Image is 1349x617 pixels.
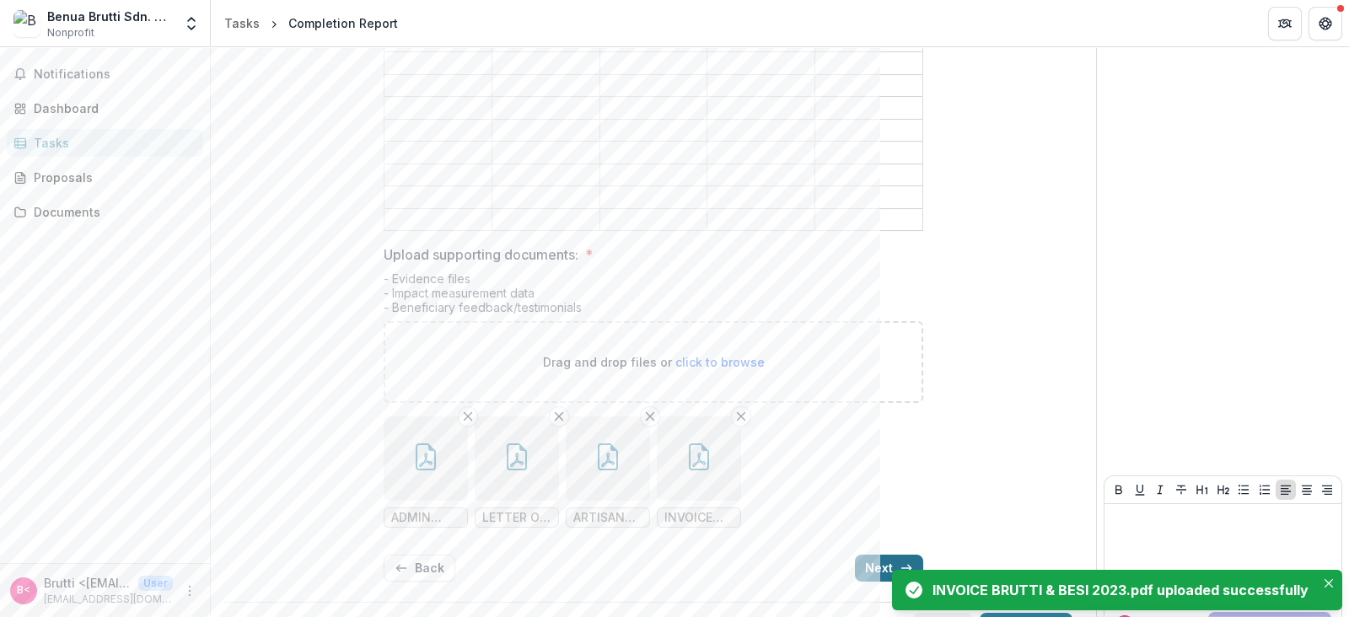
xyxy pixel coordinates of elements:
[1276,480,1296,500] button: Align Left
[44,574,132,592] p: Brutti <[EMAIL_ADDRESS][DOMAIN_NAME]>
[1213,480,1233,500] button: Heading 2
[34,203,190,221] div: Documents
[1233,480,1254,500] button: Bullet List
[47,25,94,40] span: Nonprofit
[138,576,173,591] p: User
[475,416,559,528] div: Remove FileLETTER OF INVESTMENT OFFER HYPER HELPER 2023.pdf
[180,581,200,601] button: More
[1109,480,1129,500] button: Bold
[218,11,405,35] nav: breadcrumb
[1297,480,1317,500] button: Align Center
[34,99,190,117] div: Dashboard
[384,244,578,265] p: Upload supporting documents:
[34,169,190,186] div: Proposals
[391,511,460,525] span: ADMIN SALARY SLIP BRUTTI & BESI.pdf
[573,511,642,525] span: ARTISAN SALARY SLIP BRUTTI & BESI.pdf
[180,7,203,40] button: Open entity switcher
[13,10,40,37] img: Benua Brutti Sdn. Bhd.
[224,14,260,32] div: Tasks
[675,355,765,369] span: click to browse
[7,198,203,226] a: Documents
[288,14,398,32] div: Completion Report
[1319,573,1339,593] button: Close
[482,511,551,525] span: LETTER OF INVESTMENT OFFER HYPER HELPER 2023.pdf
[47,8,173,25] div: Benua Brutti Sdn. Bhd.
[1192,480,1212,500] button: Heading 1
[218,11,266,35] a: Tasks
[7,129,203,157] a: Tasks
[1130,480,1150,500] button: Underline
[664,511,734,525] span: INVOICE BRUTTI & BESI 2023.pdf
[566,416,650,528] div: Remove FileARTISAN SALARY SLIP BRUTTI & BESI.pdf
[44,592,173,607] p: [EMAIL_ADDRESS][DOMAIN_NAME]
[1255,480,1275,500] button: Ordered List
[640,406,660,427] button: Remove File
[1150,480,1170,500] button: Italicize
[34,67,196,82] span: Notifications
[657,416,741,528] div: Remove FileINVOICE BRUTTI & BESI 2023.pdf
[932,580,1309,600] div: INVOICE BRUTTI & BESI 2023.pdf uploaded successfully
[731,406,751,427] button: Remove File
[855,555,923,582] button: Next
[549,406,569,427] button: Remove File
[1317,480,1337,500] button: Align Right
[384,555,455,582] button: Back
[458,406,478,427] button: Remove File
[7,61,203,88] button: Notifications
[1309,7,1342,40] button: Get Help
[1171,480,1191,500] button: Strike
[7,94,203,122] a: Dashboard
[1268,7,1302,40] button: Partners
[17,585,30,596] div: Brutti <bruttibesi@gmail.com>
[384,416,468,528] div: Remove FileADMIN SALARY SLIP BRUTTI & BESI.pdf
[543,353,765,371] p: Drag and drop files or
[384,271,923,321] div: - Evidence files - Impact measurement data - Beneficiary feedback/testimonials
[885,563,1349,617] div: Notifications-bottom-right
[34,134,190,152] div: Tasks
[7,164,203,191] a: Proposals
